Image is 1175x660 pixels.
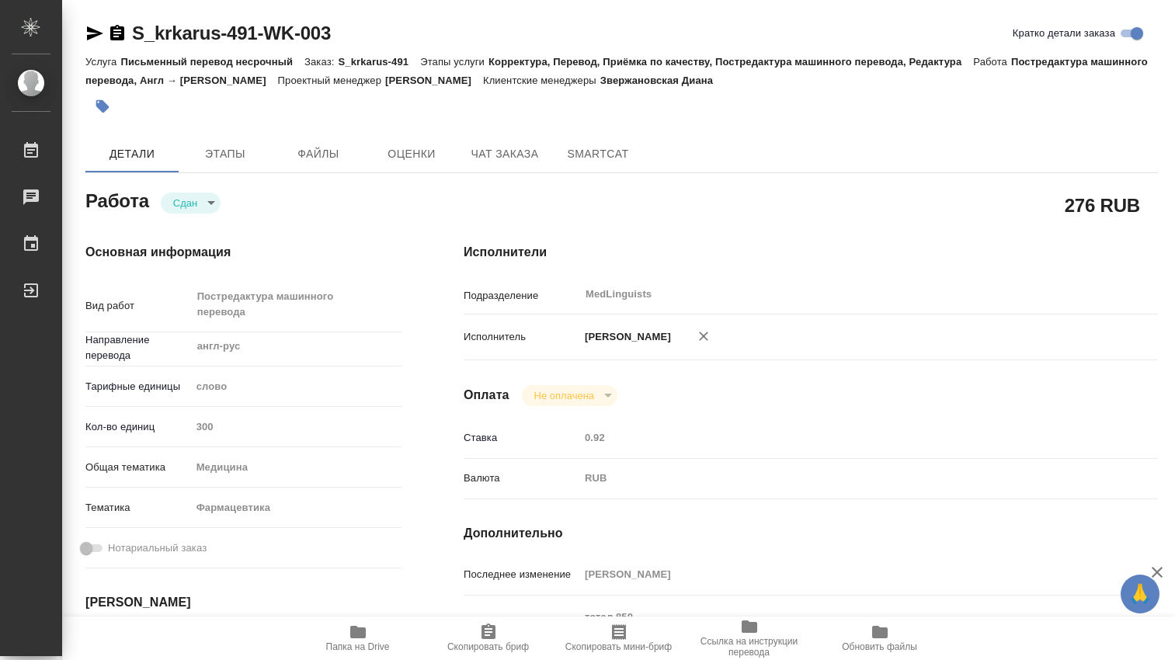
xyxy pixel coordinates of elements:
p: Вид работ [85,298,191,314]
button: Добавить тэг [85,89,120,123]
span: Скопировать мини-бриф [565,641,672,652]
span: Кратко детали заказа [1013,26,1115,41]
h4: Оплата [464,386,509,405]
p: Работа [973,56,1011,68]
h4: Исполнители [464,243,1158,262]
h2: 276 RUB [1065,192,1140,218]
p: Подразделение [464,288,579,304]
p: Клиентские менеджеры [483,75,600,86]
button: Сдан [169,196,202,210]
p: Проектный менеджер [278,75,385,86]
div: Медицина [191,454,402,481]
h2: Работа [85,186,149,214]
p: Этапы услуги [420,56,488,68]
p: Кол-во единиц [85,419,191,435]
div: слово [191,373,402,400]
span: Детали [95,144,169,164]
input: Пустое поле [191,415,402,438]
h4: [PERSON_NAME] [85,593,402,612]
button: Папка на Drive [293,617,423,660]
h4: Основная информация [85,243,402,262]
span: Обновить файлы [842,641,917,652]
button: Скопировать ссылку [108,24,127,43]
div: Сдан [161,193,221,214]
h4: Дополнительно [464,524,1158,543]
button: Удалить исполнителя [687,319,721,353]
span: Этапы [188,144,262,164]
button: Скопировать ссылку для ЯМессенджера [85,24,104,43]
div: RUB [579,465,1100,492]
input: Пустое поле [579,563,1100,585]
button: Обновить файлы [815,617,945,660]
button: Скопировать мини-бриф [554,617,684,660]
p: Исполнитель [464,329,579,345]
span: Файлы [281,144,356,164]
div: Сдан [522,385,617,406]
span: Ссылка на инструкции перевода [694,636,805,658]
p: [PERSON_NAME] [385,75,483,86]
span: 🙏 [1127,578,1153,610]
p: Услуга [85,56,120,68]
p: Корректура, Перевод, Приёмка по качеству, Постредактура машинного перевода, Редактура [488,56,973,68]
p: Валюта [464,471,579,486]
span: Папка на Drive [326,641,390,652]
div: Фармацевтика [191,495,402,521]
button: 🙏 [1121,575,1159,613]
p: S_krkarus-491 [338,56,420,68]
button: Не оплачена [530,389,599,402]
p: Направление перевода [85,332,191,363]
p: Звержановская Диана [600,75,725,86]
button: Скопировать бриф [423,617,554,660]
a: S_krkarus-491-WK-003 [132,23,331,43]
button: Ссылка на инструкции перевода [684,617,815,660]
p: Общая тематика [85,460,191,475]
p: Письменный перевод несрочный [120,56,304,68]
span: Нотариальный заказ [108,540,207,556]
p: [PERSON_NAME] [579,329,671,345]
span: Чат заказа [468,144,542,164]
p: Тематика [85,500,191,516]
span: SmartCat [561,144,635,164]
p: Последнее изменение [464,567,579,582]
span: Оценки [374,144,449,164]
span: Скопировать бриф [447,641,529,652]
p: Заказ: [304,56,338,68]
p: Тарифные единицы [85,379,191,394]
input: Пустое поле [579,426,1100,449]
p: Ставка [464,430,579,446]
